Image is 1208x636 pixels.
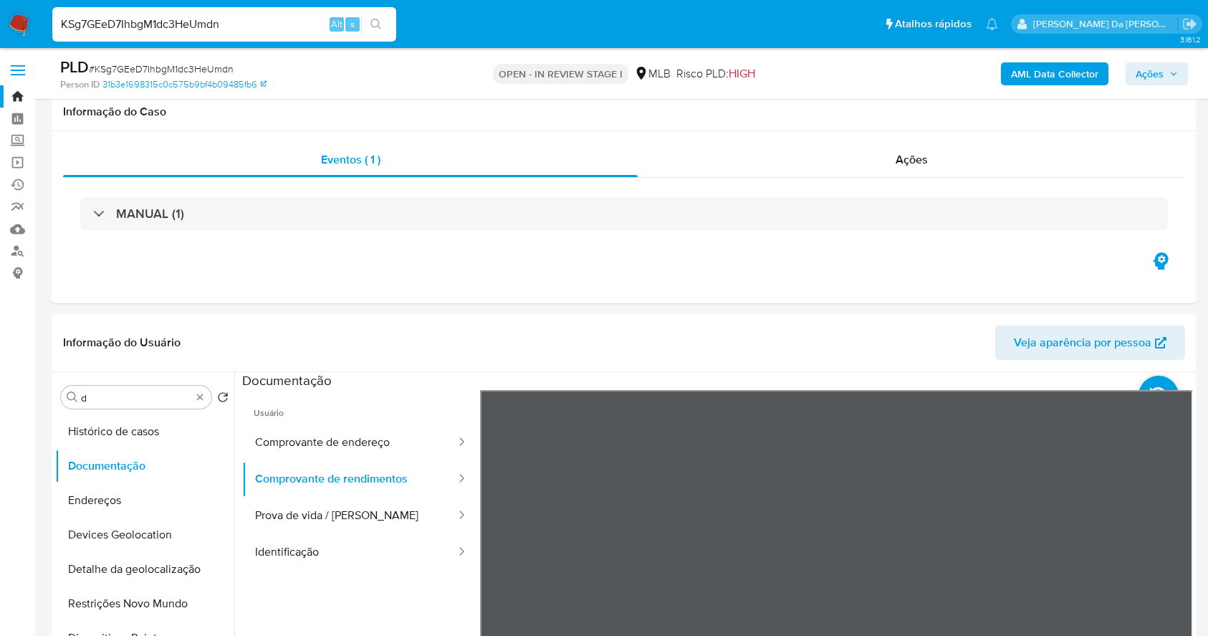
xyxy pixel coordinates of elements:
[55,552,234,587] button: Detalhe da geolocalização
[895,16,972,32] span: Atalhos rápidos
[81,391,191,404] input: Procurar
[350,17,355,31] span: s
[63,105,1185,119] h1: Informação do Caso
[1136,62,1164,85] span: Ações
[116,206,184,222] h3: MANUAL (1)
[1011,62,1098,85] b: AML Data Collector
[1182,16,1197,32] a: Sair
[52,15,396,34] input: Pesquise usuários ou casos...
[80,197,1168,230] div: MANUAL (1)
[1033,17,1178,31] p: patricia.varelo@mercadopago.com.br
[995,326,1185,360] button: Veja aparência por pessoa
[55,483,234,518] button: Endereços
[63,336,181,350] h1: Informação do Usuário
[67,391,78,403] button: Procurar
[55,518,234,552] button: Devices Geolocation
[729,65,755,82] span: HIGH
[194,391,206,403] button: Apagar busca
[55,414,234,449] button: Histórico de casos
[55,449,234,483] button: Documentação
[634,66,671,82] div: MLB
[60,55,89,78] b: PLD
[55,587,234,621] button: Restrições Novo Mundo
[321,151,380,168] span: Eventos ( 1 )
[896,151,928,168] span: Ações
[986,18,998,30] a: Notificações
[1001,62,1108,85] button: AML Data Collector
[493,64,628,84] p: OPEN - IN REVIEW STAGE I
[89,62,234,76] span: # KSg7GEeD7IhbgM1dc3HeUmdn
[1126,62,1188,85] button: Ações
[676,66,755,82] span: Risco PLD:
[217,391,229,407] button: Retornar ao pedido padrão
[361,14,390,34] button: search-icon
[331,17,342,31] span: Alt
[102,78,267,91] a: 31b3e1698315c0c575b9bf4b09485fb6
[60,78,100,91] b: Person ID
[1014,326,1151,360] span: Veja aparência por pessoa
